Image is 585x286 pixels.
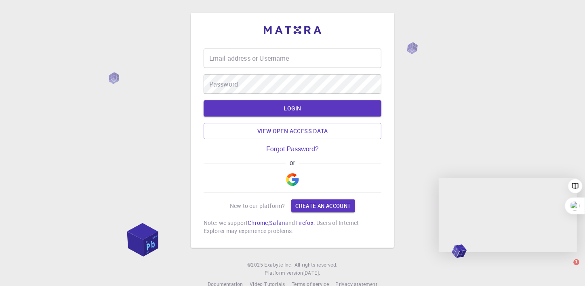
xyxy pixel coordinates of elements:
[265,261,293,269] a: Exabyte Inc.
[204,123,381,139] a: View open access data
[574,258,581,265] span: 1
[286,159,299,167] span: or
[204,100,381,117] button: LOGIN
[558,258,577,278] iframe: Intercom live chat
[303,269,320,276] span: [DATE] .
[286,173,299,186] img: Google
[269,219,285,227] a: Safari
[248,219,268,227] a: Chrome
[295,261,338,269] span: All rights reserved.
[439,178,577,252] iframe: Intercom live chat message
[295,219,314,227] a: Firefox
[291,199,355,212] a: Create an account
[204,219,381,235] p: Note: we support , and . Users of Internet Explorer may experience problems.
[247,261,264,269] span: © 2025
[265,269,303,277] span: Platform version
[303,269,320,277] a: [DATE].
[266,146,319,153] a: Forgot Password?
[230,202,285,210] p: New to our platform?
[265,261,293,268] span: Exabyte Inc.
